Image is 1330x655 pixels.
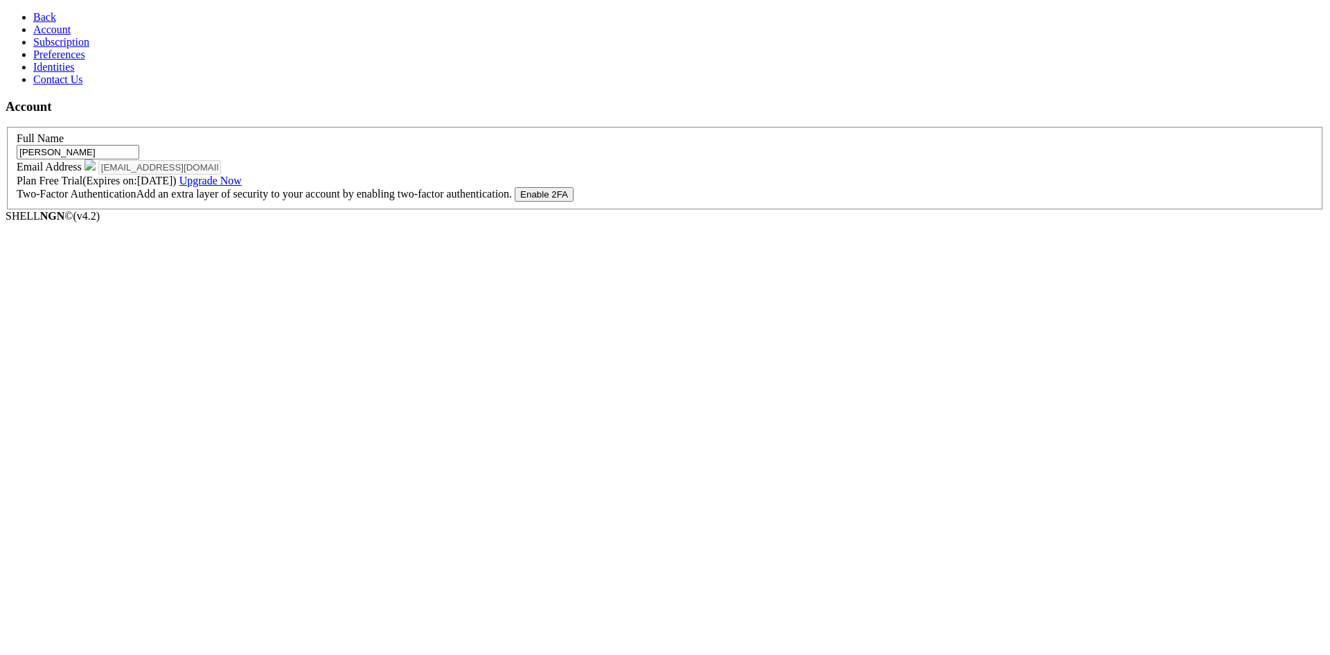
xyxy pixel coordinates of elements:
a: Account [33,24,71,35]
a: Subscription [33,36,89,48]
span: Add an extra layer of security to your account by enabling two-factor authentication. [136,188,512,200]
a: Contact Us [33,73,83,85]
a: Back [33,11,56,23]
label: Full Name [17,132,64,144]
label: Plan [17,175,242,186]
img: google-icon.svg [85,159,96,171]
span: 4.2.0 [73,210,100,222]
span: SHELL © [6,210,100,222]
button: Enable 2FA [515,187,574,202]
label: Email Address [17,161,98,173]
span: Free Trial (Expires on: [DATE] ) [39,175,241,186]
h3: Account [6,99,1324,114]
input: Full Name [17,145,139,159]
a: Preferences [33,49,85,60]
a: Upgrade Now [179,175,242,186]
b: NGN [40,210,65,222]
a: Identities [33,61,75,73]
label: Two-Factor Authentication [17,188,515,200]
